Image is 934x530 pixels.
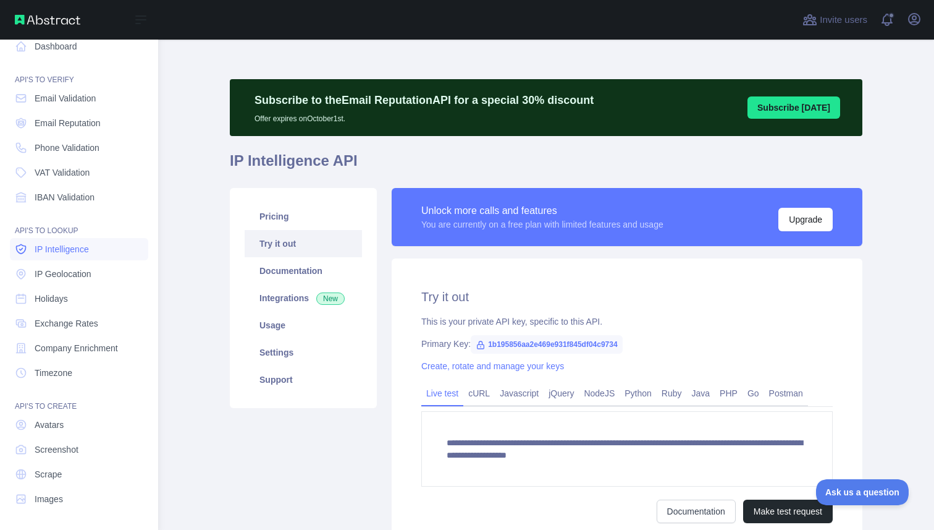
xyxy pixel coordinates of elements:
[10,112,148,134] a: Email Reputation
[10,211,148,236] div: API'S TO LOOKUP
[10,414,148,436] a: Avatars
[495,383,544,403] a: Javascript
[35,367,72,379] span: Timezone
[245,312,362,339] a: Usage
[15,15,80,25] img: Abstract API
[10,35,148,58] a: Dashboard
[820,13,867,27] span: Invite users
[463,383,495,403] a: cURL
[10,238,148,260] a: IP Intelligence
[255,109,594,124] p: Offer expires on October 1st.
[10,60,148,85] div: API'S TO VERIFY
[778,208,833,231] button: Upgrade
[747,96,840,119] button: Subscribe [DATE]
[743,500,833,523] button: Make test request
[35,317,98,330] span: Exchange Rates
[764,383,808,403] a: Postman
[35,142,99,154] span: Phone Validation
[35,293,68,305] span: Holidays
[35,468,62,481] span: Scrape
[471,335,623,354] span: 1b195856aa2e469e931f845df04c9734
[421,338,833,350] div: Primary Key:
[10,186,148,208] a: IBAN Validation
[245,203,362,230] a: Pricing
[816,479,909,505] iframe: Toggle Customer Support
[544,383,579,403] a: jQuery
[10,288,148,310] a: Holidays
[10,488,148,510] a: Images
[715,383,743,403] a: PHP
[10,161,148,184] a: VAT Validation
[245,366,362,393] a: Support
[10,438,148,461] a: Screenshot
[10,362,148,384] a: Timezone
[35,268,91,280] span: IP Geolocation
[421,383,463,403] a: Live test
[10,137,148,159] a: Phone Validation
[10,337,148,359] a: Company Enrichment
[255,92,594,109] p: Subscribe to the Email Reputation API for a special 30 % discount
[579,383,620,403] a: NodeJS
[743,383,764,403] a: Go
[657,383,687,403] a: Ruby
[245,257,362,284] a: Documentation
[10,312,148,335] a: Exchange Rates
[421,361,564,371] a: Create, rotate and manage your keys
[421,203,663,218] div: Unlock more calls and features
[10,87,148,109] a: Email Validation
[687,383,715,403] a: Java
[10,263,148,285] a: IP Geolocation
[800,10,870,30] button: Invite users
[245,284,362,312] a: Integrations New
[35,191,95,203] span: IBAN Validation
[245,339,362,366] a: Settings
[620,383,657,403] a: Python
[10,387,148,411] div: API'S TO CREATE
[35,342,118,354] span: Company Enrichment
[657,500,736,523] a: Documentation
[35,243,89,255] span: IP Intelligence
[245,230,362,257] a: Try it out
[230,151,862,181] h1: IP Intelligence API
[35,493,63,505] span: Images
[35,92,96,105] span: Email Validation
[421,288,833,306] h2: Try it out
[35,117,101,129] span: Email Reputation
[35,419,64,431] span: Avatars
[10,463,148,485] a: Scrape
[35,443,78,456] span: Screenshot
[421,218,663,231] div: You are currently on a free plan with limited features and usage
[421,315,833,328] div: This is your private API key, specific to this API.
[316,293,345,305] span: New
[35,166,90,179] span: VAT Validation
